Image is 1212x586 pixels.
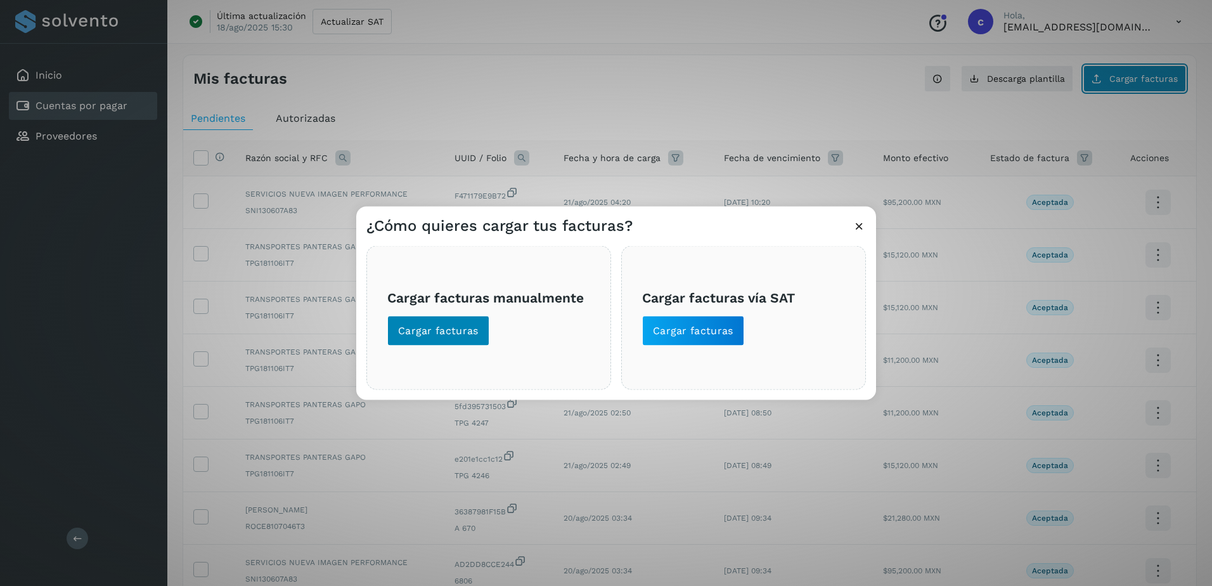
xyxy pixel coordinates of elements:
button: Cargar facturas [387,316,489,346]
button: Cargar facturas [642,316,744,346]
h3: Cargar facturas vía SAT [642,289,845,305]
span: Cargar facturas [398,324,479,338]
h3: ¿Cómo quieres cargar tus facturas? [366,217,633,235]
span: Cargar facturas [653,324,733,338]
h3: Cargar facturas manualmente [387,289,590,305]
